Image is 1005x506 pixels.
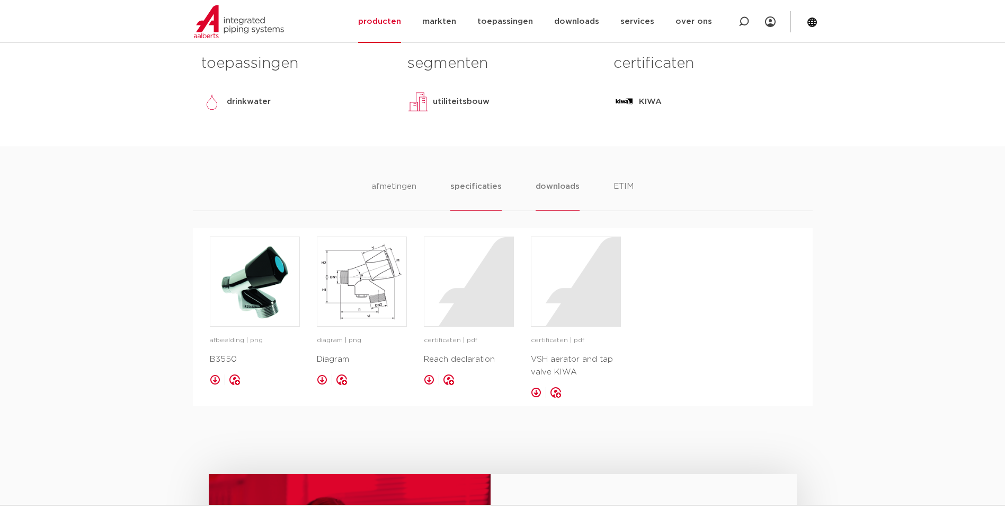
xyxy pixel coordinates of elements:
p: Diagram [317,353,407,366]
img: KIWA [613,91,635,112]
p: B3550 [210,353,300,366]
img: drinkwater [201,91,223,112]
img: image for B3550 [210,237,299,326]
p: certificaten | pdf [531,335,621,346]
p: VSH aerator and tap valve KIWA [531,353,621,379]
p: Reach declaration [424,353,514,366]
li: downloads [536,180,580,211]
h3: toepassingen [201,53,392,74]
p: drinkwater [227,95,271,108]
a: image for Diagram [317,237,407,327]
p: afbeelding | png [210,335,300,346]
h3: segmenten [407,53,598,74]
h3: certificaten [613,53,804,74]
li: specificaties [450,180,501,211]
li: afmetingen [371,180,416,211]
p: diagram | png [317,335,407,346]
p: KIWA [639,95,662,108]
a: image for B3550 [210,237,300,327]
img: image for Diagram [317,237,406,326]
p: utiliteitsbouw [433,95,490,108]
li: ETIM [613,180,634,211]
p: certificaten | pdf [424,335,514,346]
img: utiliteitsbouw [407,91,429,112]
